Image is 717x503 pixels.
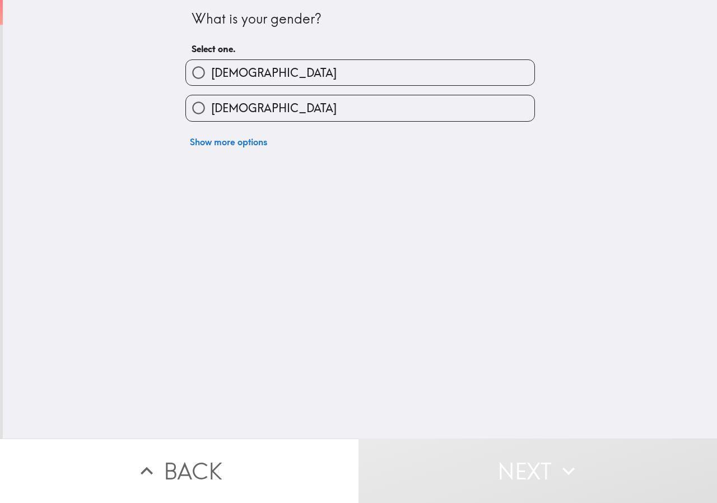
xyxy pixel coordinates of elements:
[192,43,529,55] h6: Select one.
[186,60,534,85] button: [DEMOGRAPHIC_DATA]
[211,65,337,81] span: [DEMOGRAPHIC_DATA]
[186,95,534,121] button: [DEMOGRAPHIC_DATA]
[211,100,337,116] span: [DEMOGRAPHIC_DATA]
[192,10,529,29] div: What is your gender?
[358,439,717,503] button: Next
[185,131,272,153] button: Show more options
